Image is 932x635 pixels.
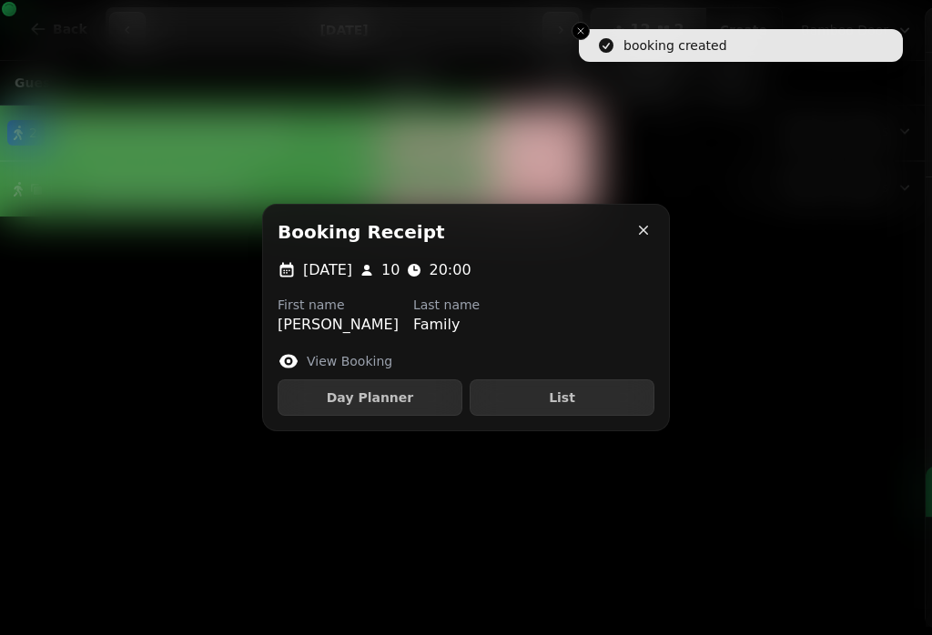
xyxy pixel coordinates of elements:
[485,391,639,404] span: List
[470,379,654,416] button: List
[278,219,445,245] h2: Booking receipt
[303,259,352,281] p: [DATE]
[293,391,447,404] span: Day Planner
[381,259,400,281] p: 10
[278,314,399,336] p: [PERSON_NAME]
[429,259,471,281] p: 20:00
[413,296,480,314] label: Last name
[413,314,480,336] p: Family
[307,352,392,370] label: View Booking
[278,379,462,416] button: Day Planner
[278,296,399,314] label: First name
